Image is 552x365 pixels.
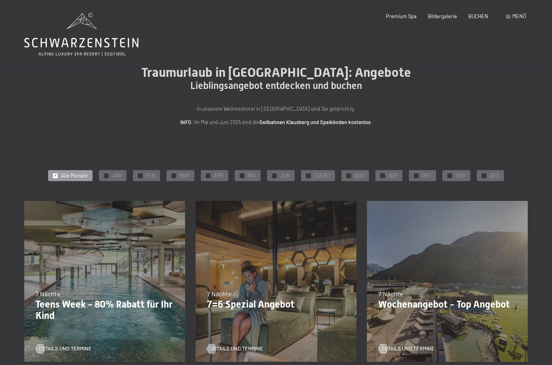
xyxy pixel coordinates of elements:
span: ✓ [449,173,451,178]
span: 7 Nächte [207,290,232,297]
a: Bildergalerie [428,13,457,19]
a: Details und Termine [207,345,263,352]
span: Alle Monate [61,172,88,179]
a: Premium Spa [386,13,417,19]
span: ✓ [105,173,108,178]
span: APR [214,172,223,179]
span: JAN [112,172,122,179]
span: ✓ [241,173,244,178]
span: 7 Nächte [378,290,403,297]
span: ✓ [54,173,57,178]
span: ✓ [273,173,276,178]
span: Details und Termine [39,345,92,352]
span: SEP [388,172,398,179]
p: 7=6 Spezial Angebot [207,299,345,310]
a: BUCHEN [468,13,488,19]
strong: Seilbahnen Klausberg und Speikboden kostenlos [259,119,371,125]
span: Menü [512,13,526,19]
p: Wochenangebot - Top Angebot [378,299,516,310]
span: MAR [179,172,190,179]
span: JUN [280,172,290,179]
span: Traumurlaub in [GEOGRAPHIC_DATA]: Angebote [141,65,411,80]
a: Details und Termine [378,345,434,352]
span: ✓ [139,173,142,178]
span: [DATE] [314,172,330,179]
span: AUG [354,172,364,179]
span: ✓ [207,173,210,178]
span: ✓ [173,173,175,178]
span: Lieblingsangebot entdecken und buchen [190,80,362,91]
span: 7 Nächte [36,290,61,297]
span: MAI [248,172,256,179]
p: Teens Week - 80% Rabatt für Ihr Kind [36,299,174,322]
strong: INFO [180,119,191,125]
p: : Im Mai und Juni 2025 sind die . [114,118,438,126]
span: ✓ [415,173,418,178]
span: ✓ [307,173,310,178]
span: ✓ [483,173,486,178]
p: In unserem Wellnesshotel in [GEOGRAPHIC_DATA] sind Sie goldrichtig. [114,105,438,113]
span: DEZ [490,172,499,179]
span: OKT [422,172,431,179]
span: FEB [146,172,155,179]
span: Details und Termine [381,345,434,352]
span: ✓ [381,173,384,178]
span: NOV [455,172,466,179]
a: Details und Termine [36,345,92,352]
span: Details und Termine [210,345,263,352]
span: ✓ [348,173,350,178]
